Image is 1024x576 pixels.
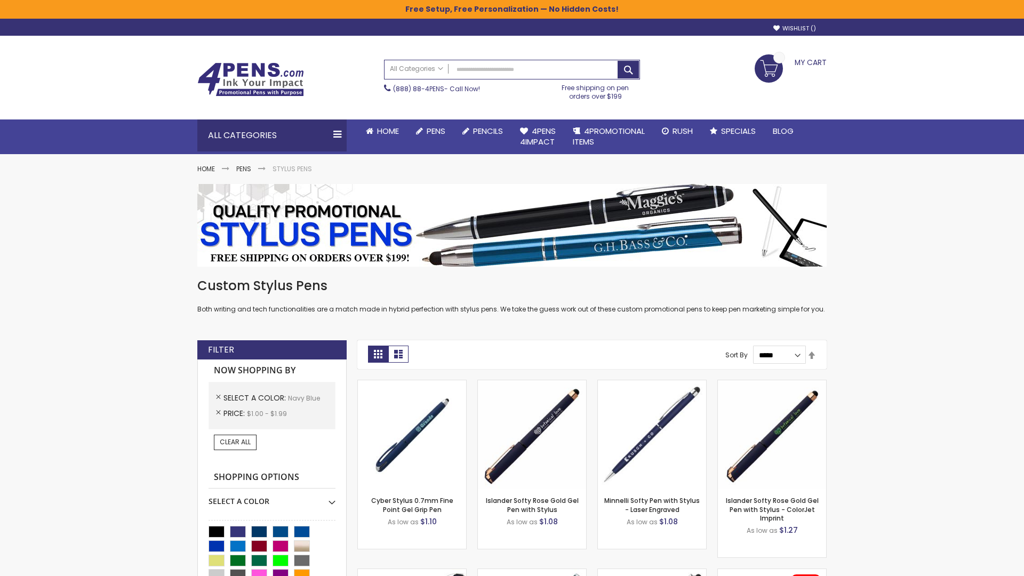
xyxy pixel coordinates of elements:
a: 4PROMOTIONALITEMS [564,119,653,154]
a: Cyber Stylus 0.7mm Fine Point Gel Grip Pen [371,496,453,514]
img: Stylus Pens [197,184,827,267]
span: 4PROMOTIONAL ITEMS [573,125,645,147]
a: Clear All [214,435,257,450]
a: Islander Softy Rose Gold Gel Pen with Stylus - ColorJet Imprint-Navy Blue [718,380,826,389]
img: Islander Softy Rose Gold Gel Pen with Stylus-Navy Blue [478,380,586,489]
a: Cyber Stylus 0.7mm Fine Point Gel Grip Pen-Navy Blue [358,380,466,389]
span: Price [223,408,247,419]
span: 4Pens 4impact [520,125,556,147]
img: Minnelli Softy Pen with Stylus - Laser Engraved-Navy Blue [598,380,706,489]
div: All Categories [197,119,347,151]
strong: Stylus Pens [273,164,312,173]
span: All Categories [390,65,443,73]
span: $1.10 [420,516,437,527]
span: As low as [627,517,658,526]
div: Select A Color [209,489,335,507]
span: As low as [507,517,538,526]
span: $1.08 [539,516,558,527]
span: As low as [747,526,778,535]
img: Islander Softy Rose Gold Gel Pen with Stylus - ColorJet Imprint-Navy Blue [718,380,826,489]
span: Rush [673,125,693,137]
a: Pencils [454,119,511,143]
a: Home [197,164,215,173]
a: Rush [653,119,701,143]
a: Blog [764,119,802,143]
a: All Categories [385,60,449,78]
span: $1.00 - $1.99 [247,409,287,418]
span: Navy Blue [288,394,320,403]
span: Blog [773,125,794,137]
span: Pens [427,125,445,137]
a: Pens [407,119,454,143]
label: Sort By [725,350,748,359]
a: Islander Softy Rose Gold Gel Pen with Stylus [486,496,579,514]
a: Minnelli Softy Pen with Stylus - Laser Engraved [604,496,700,514]
a: Home [357,119,407,143]
div: Both writing and tech functionalities are a match made in hybrid perfection with stylus pens. We ... [197,277,827,314]
a: Islander Softy Rose Gold Gel Pen with Stylus-Navy Blue [478,380,586,389]
span: Select A Color [223,393,288,403]
span: Home [377,125,399,137]
a: 4Pens4impact [511,119,564,154]
strong: Grid [368,346,388,363]
strong: Now Shopping by [209,359,335,382]
img: 4Pens Custom Pens and Promotional Products [197,62,304,97]
img: Cyber Stylus 0.7mm Fine Point Gel Grip Pen-Navy Blue [358,380,466,489]
a: Wishlist [773,25,816,33]
a: Pens [236,164,251,173]
strong: Shopping Options [209,466,335,489]
span: $1.08 [659,516,678,527]
span: Pencils [473,125,503,137]
span: - Call Now! [393,84,480,93]
span: Specials [721,125,756,137]
h1: Custom Stylus Pens [197,277,827,294]
strong: Filter [208,344,234,356]
a: (888) 88-4PENS [393,84,444,93]
a: Specials [701,119,764,143]
span: $1.27 [779,525,798,535]
a: Minnelli Softy Pen with Stylus - Laser Engraved-Navy Blue [598,380,706,389]
span: Clear All [220,437,251,446]
a: Islander Softy Rose Gold Gel Pen with Stylus - ColorJet Imprint [726,496,819,522]
div: Free shipping on pen orders over $199 [551,79,641,101]
span: As low as [388,517,419,526]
